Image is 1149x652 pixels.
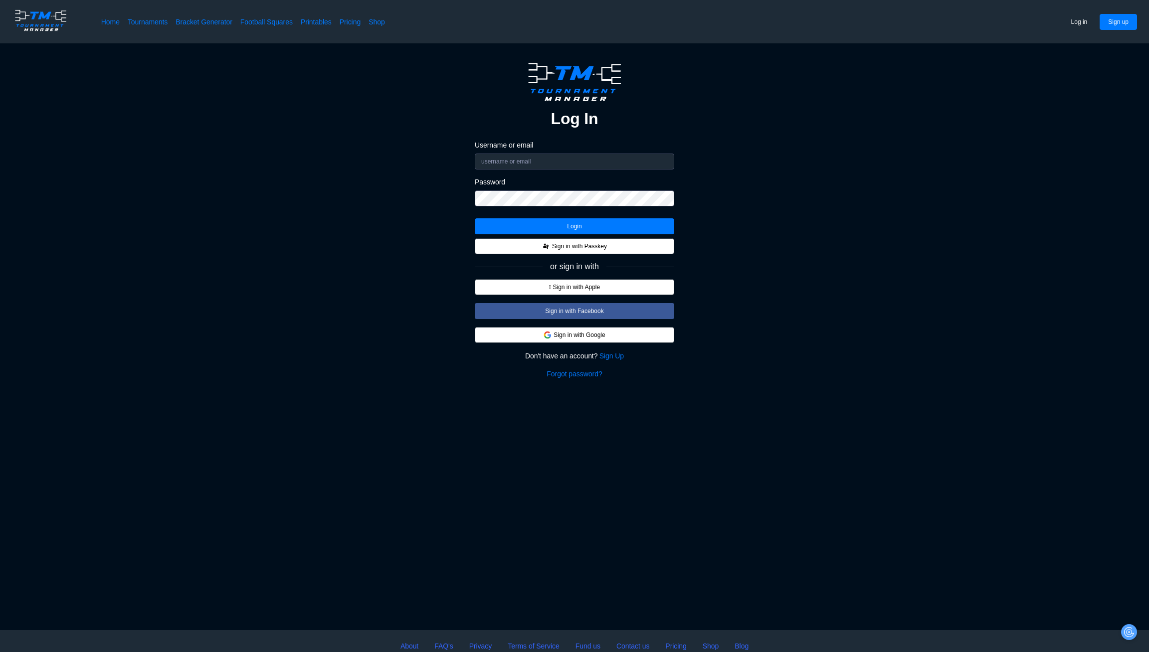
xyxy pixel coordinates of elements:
[547,369,602,379] a: Forgot password?
[575,640,600,652] a: Fund us
[525,351,598,361] span: Don't have an account?
[369,17,385,27] a: Shop
[101,17,120,27] a: Home
[508,640,559,652] a: Terms of Service
[599,351,624,361] a: Sign Up
[523,59,626,105] img: logo.ffa97a18e3bf2c7d.png
[301,17,332,27] a: Printables
[475,218,674,234] button: Login
[400,640,418,652] a: About
[665,640,686,652] a: Pricing
[176,17,232,27] a: Bracket Generator
[551,109,598,129] h2: Log In
[12,8,69,33] img: logo.ffa97a18e3bf2c7d.png
[475,279,674,295] button:  Sign in with Apple
[240,17,293,27] a: Football Squares
[128,17,168,27] a: Tournaments
[475,154,674,169] input: username or email
[542,242,550,250] img: FIDO_Passkey_mark_A_black.dc59a8f8c48711c442e90af6bb0a51e0.svg
[475,177,674,186] label: Password
[475,141,674,150] label: Username or email
[475,327,674,343] button: Sign in with Google
[434,640,453,652] a: FAQ's
[616,640,649,652] a: Contact us
[1100,14,1137,30] button: Sign up
[703,640,719,652] a: Shop
[550,262,599,271] span: or sign in with
[475,238,674,254] button: Sign in with Passkey
[340,17,361,27] a: Pricing
[544,331,552,339] img: google.d7f092af888a54de79ed9c9303d689d7.svg
[735,640,749,652] a: Blog
[475,303,674,319] button: Sign in with Facebook
[469,640,492,652] a: Privacy
[1063,14,1096,30] button: Log in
